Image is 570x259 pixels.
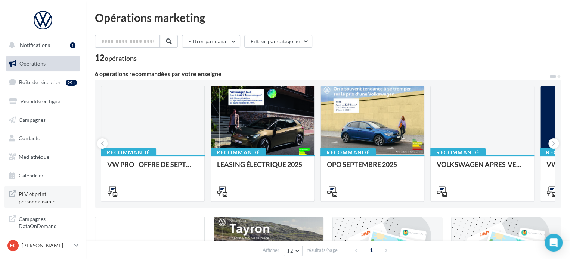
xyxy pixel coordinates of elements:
a: Boîte de réception99+ [4,74,81,90]
span: Boîte de réception [19,79,62,85]
a: PLV et print personnalisable [4,186,81,208]
a: EC [PERSON_NAME] [6,239,80,253]
span: Calendrier [19,172,44,179]
div: VW PRO - OFFRE DE SEPTEMBRE 25 [107,161,198,176]
div: 1 [70,42,75,48]
a: Campagnes [4,112,81,128]
div: 99+ [66,80,77,86]
span: Opérations [19,60,46,67]
a: Visibilité en ligne [4,94,81,109]
div: VOLKSWAGEN APRES-VENTE [437,161,528,176]
a: Médiathèque [4,149,81,165]
div: 6 opérations recommandées par votre enseigne [95,71,549,77]
span: EC [10,242,16,249]
a: Contacts [4,130,81,146]
span: 1 [365,244,377,256]
span: Campagnes [19,116,46,123]
button: Notifications 1 [4,37,78,53]
button: 12 [284,246,303,256]
div: opérations [105,55,137,61]
span: Contacts [19,135,40,141]
div: Recommandé [101,148,156,157]
span: 12 [287,248,293,254]
div: Recommandé [211,148,266,157]
span: PLV et print personnalisable [19,189,77,205]
div: Opérations marketing [95,12,561,23]
a: Calendrier [4,168,81,183]
a: Campagnes DataOnDemand [4,211,81,233]
div: Recommandé [430,148,486,157]
span: résultats/page [307,247,338,254]
span: Campagnes DataOnDemand [19,214,77,230]
div: Open Intercom Messenger [545,234,563,252]
span: Notifications [20,42,50,48]
button: Filtrer par canal [182,35,240,48]
span: Visibilité en ligne [20,98,60,104]
div: 12 [95,54,137,62]
div: OPO SEPTEMBRE 2025 [327,161,418,176]
button: Filtrer par catégorie [244,35,312,48]
a: Opérations [4,56,81,72]
span: Médiathèque [19,154,49,160]
div: LEASING ÉLECTRIQUE 2025 [217,161,308,176]
div: Recommandé [320,148,376,157]
p: [PERSON_NAME] [22,242,71,249]
span: Afficher [263,247,279,254]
